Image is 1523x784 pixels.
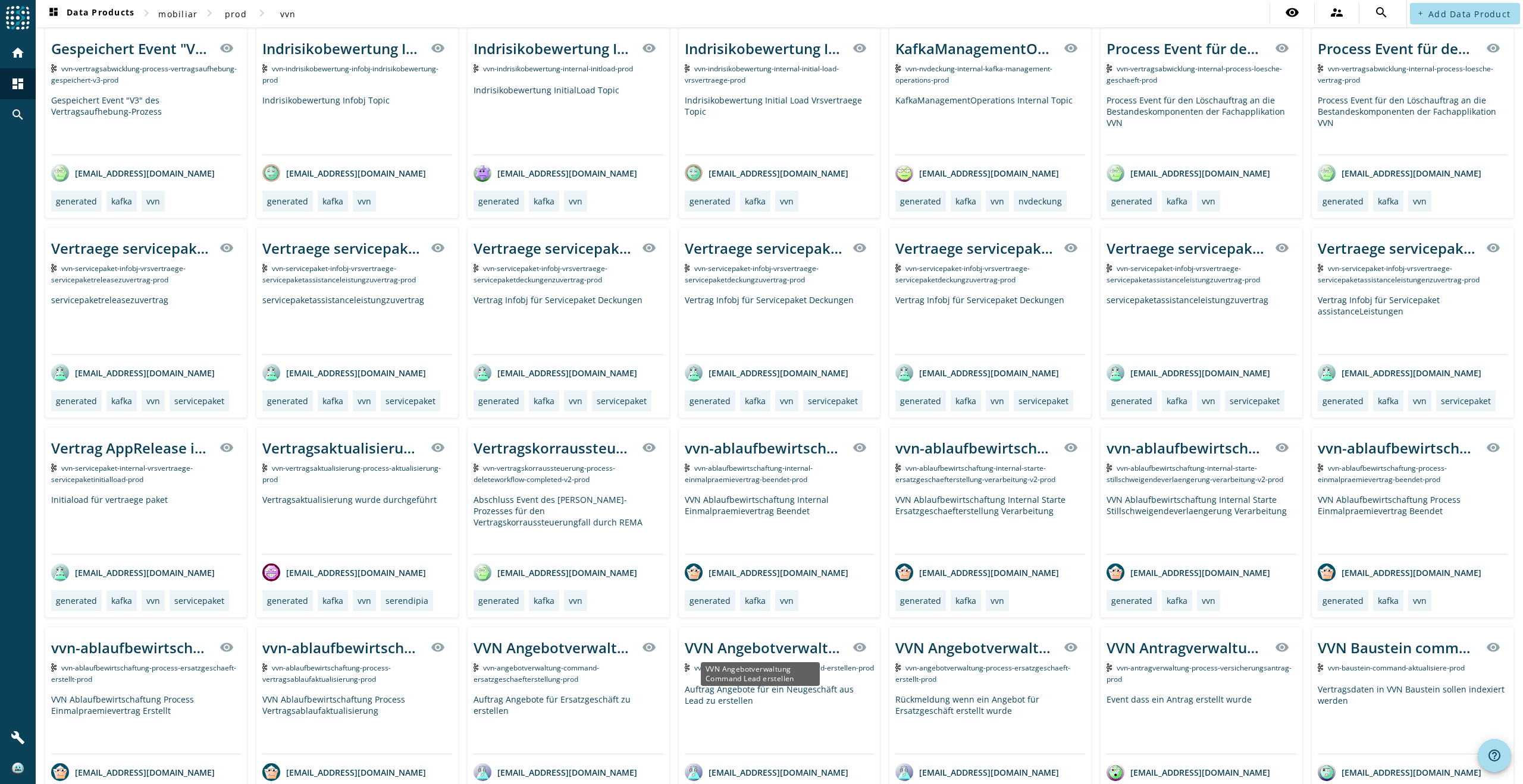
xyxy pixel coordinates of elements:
[358,196,371,207] div: vvn
[1107,563,1124,581] img: avatar
[1318,684,1508,754] div: Vertragsdaten in VVN Baustein sollen indexiert werden
[262,563,280,581] img: avatar
[1107,763,1270,781] div: [EMAIL_ADDRESS][DOMAIN_NAME]
[1107,264,1112,272] img: Kafka Topic: vvn-servicepaket-infobj-vrsvertraege-servicepaketassistanceleistungzuvertrag-prod
[1318,164,1481,182] div: [EMAIL_ADDRESS][DOMAIN_NAME]
[1064,640,1078,654] mat-icon: visibility
[11,77,25,91] mat-icon: dashboard
[474,263,608,285] span: Kafka Topic: vvn-servicepaket-infobj-vrsvertraege-servicepaketdeckungenzuvertrag-prod
[262,464,268,472] img: Kafka Topic: vvn-vertragsaktualisierung-process-aktualisierung-prod
[474,663,479,672] img: Kafka Topic: vvn-angebotverwaltung-command-ersatzgeschaefterstellung-prod
[262,663,391,684] span: Kafka Topic: vvn-ablaufbewirtschaftung-process-vertragsablaufaktualisierung-prod
[1318,663,1323,672] img: Kafka Topic: vvn-baustein-command-aktualisiere-prod
[358,395,371,407] div: vvn
[569,395,582,407] div: vvn
[474,463,616,484] span: Kafka Topic: vvn-vertragskorraussteuerung-process-deleteworkflow-completed-v2-prod
[853,241,867,255] mat-icon: visibility
[42,3,139,24] button: Data Products
[1323,196,1364,207] div: generated
[1318,464,1323,472] img: Kafka Topic: vvn-ablaufbewirtschaftung-process-einmalpraemievertrag-beendet-prod
[685,263,819,285] span: Kafka Topic: vvn-servicepaket-infobj-vrsvertraege-servicepaketdeckungzuvertrag-prod
[1318,364,1481,382] div: [EMAIL_ADDRESS][DOMAIN_NAME]
[895,364,1059,382] div: [EMAIL_ADDRESS][DOMAIN_NAME]
[895,663,1070,684] span: Kafka Topic: vvn-angebotverwaltung-process-ersatzgeschaeft-erstellt-prod
[1107,263,1260,285] span: Kafka Topic: vvn-servicepaket-infobj-vrsvertraege-servicepaketassistanceleistungzuvertrag-prod
[322,595,343,606] div: kafka
[685,463,813,484] span: Kafka Topic: vvn-ablaufbewirtschaftung-internal-einmalpraemievertrag-beendet-prod
[11,108,25,122] mat-icon: search
[262,264,268,272] img: Kafka Topic: vvn-servicepaket-infobj-vrsvertraege-servicepaketassistanceleistungzuvertrag-prod
[1202,395,1215,407] div: vvn
[146,595,160,606] div: vvn
[569,595,582,606] div: vvn
[474,238,635,258] div: Vertraege servicepaket infobj
[6,6,30,30] img: spoud-logo.svg
[280,8,296,20] span: vvn
[217,3,255,24] button: prod
[225,8,247,20] span: prod
[1064,41,1078,55] mat-icon: visibility
[853,640,867,654] mat-icon: visibility
[1318,463,1447,484] span: Kafka Topic: vvn-ablaufbewirtschaftung-process-einmalpraemievertrag-beendet-prod
[1318,39,1479,58] div: Process Event für den Löschauftrag an die Bestandeskomponenten der Fachapplikation VVN
[780,395,794,407] div: vvn
[991,395,1004,407] div: vvn
[685,164,848,182] div: [EMAIL_ADDRESS][DOMAIN_NAME]
[1318,638,1479,657] div: VVN Baustein command aktualisiere
[642,241,656,255] mat-icon: visibility
[111,196,132,207] div: kafka
[955,395,976,407] div: kafka
[900,196,941,207] div: generated
[597,395,647,407] div: servicepaket
[267,595,308,606] div: generated
[111,595,132,606] div: kafka
[386,595,428,606] div: serendipia
[1318,364,1336,382] img: avatar
[895,763,913,781] img: avatar
[111,395,132,407] div: kafka
[1107,364,1270,382] div: [EMAIL_ADDRESS][DOMAIN_NAME]
[262,364,280,382] img: avatar
[895,263,1030,285] span: Kafka Topic: vvn-servicepaket-infobj-vrsvertraege-servicepaketdeckungzuvertrag-prod
[474,663,600,684] span: Kafka Topic: vvn-angebotverwaltung-command-ersatzgeschaefterstellung-prod
[1019,196,1062,207] div: nvdeckung
[51,39,212,58] div: Gespeichert Event "V3" des Vertragsaufhebung-Prozess
[685,563,703,581] img: avatar
[51,64,57,73] img: Kafka Topic: vvn-vertragsabwicklung-process-vertragsaufhebung-gespeichert-v3-prod
[895,563,1059,581] div: [EMAIL_ADDRESS][DOMAIN_NAME]
[1410,3,1520,24] button: Add Data Product
[895,64,901,73] img: Kafka Topic: vvn-nvdeckung-internal-kafka-management-operations-prod
[808,395,858,407] div: servicepaket
[685,684,875,754] div: Auftrag Angebote für ein Neugeschäft aus Lead zu erstellen
[1202,196,1215,207] div: vvn
[1107,238,1268,258] div: Vertraege servicepaket infobj
[1323,595,1364,606] div: generated
[1413,395,1427,407] div: vvn
[534,196,554,207] div: kafka
[474,694,663,754] div: Auftrag Angebote für Ersatzgeschäft zu erstellen
[1107,294,1296,354] div: servicepaketassistanceleistungzuvertrag
[431,440,445,455] mat-icon: visibility
[1318,763,1336,781] img: avatar
[262,95,452,155] div: Indrisikobewertung Infobj Topic
[1107,663,1292,684] span: Kafka Topic: vvn-antragverwaltung-process-versicherungsantrag-prod
[262,638,424,657] div: vvn-ablaufbewirtschaftung-process-vertragsablaufaktualisierung-_stage_
[51,763,69,781] img: avatar
[51,463,193,484] span: Kafka Topic: vvn-servicepaket-internal-vrsvertraege-servicepaketinitialload-prod
[1330,5,1344,20] mat-icon: supervisor_account
[474,164,637,182] div: [EMAIL_ADDRESS][DOMAIN_NAME]
[322,196,343,207] div: kafka
[694,663,874,673] span: Kafka Topic: vvn-angebotverwaltung-command-lead-erstellen-prod
[1107,364,1124,382] img: avatar
[1486,640,1500,654] mat-icon: visibility
[267,196,308,207] div: generated
[51,264,57,272] img: Kafka Topic: vvn-servicepaket-infobj-vrsvertraege-servicepaketreleasezuvertrag-prod
[51,494,241,554] div: Initiaload für vertraege paket
[685,464,690,472] img: Kafka Topic: vvn-ablaufbewirtschaftung-internal-einmalpraemievertrag-beendet-prod
[991,595,1004,606] div: vvn
[431,41,445,55] mat-icon: visibility
[1318,64,1323,73] img: Kafka Topic: vvn-vertragsabwicklung-internal-process-loesche-vertrag-prod
[474,494,663,554] div: Abschluss Event des [PERSON_NAME]-Prozesses für den Vertragskorraussteuerungfall durch REMA
[153,3,202,24] button: mobiliar
[642,41,656,55] mat-icon: visibility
